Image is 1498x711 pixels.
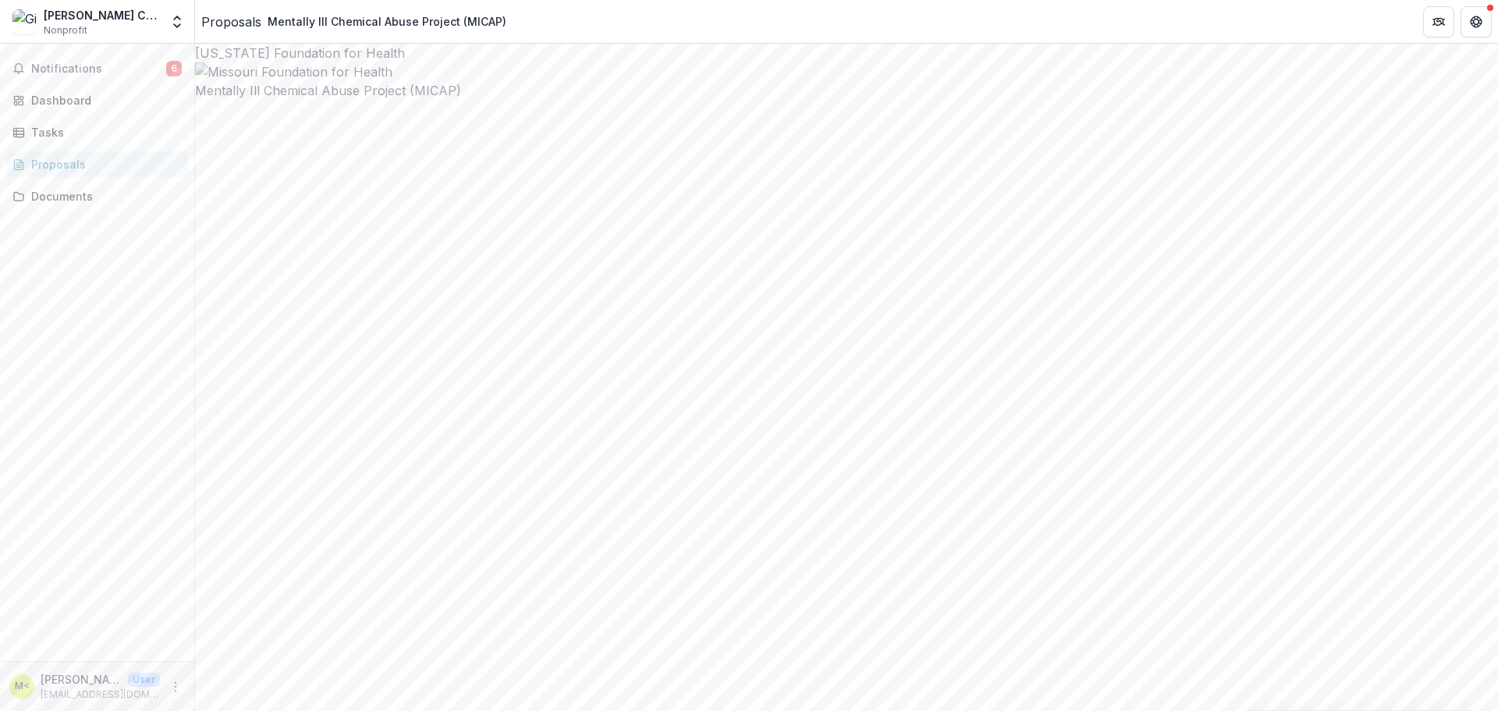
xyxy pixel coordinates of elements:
[31,156,176,172] div: Proposals
[166,677,185,696] button: More
[6,87,188,113] a: Dashboard
[41,688,160,702] p: [EMAIL_ADDRESS][DOMAIN_NAME]
[44,23,87,37] span: Nonprofit
[166,6,188,37] button: Open entity switcher
[128,673,160,687] p: User
[31,124,176,140] div: Tasks
[15,681,30,691] div: Mr. Ryan Essex <essexr@gibsonrecovery.org>
[6,119,188,145] a: Tasks
[6,183,188,209] a: Documents
[31,62,166,76] span: Notifications
[195,81,1498,100] h2: Mentally Ill Chemical Abuse Project (MICAP)
[166,61,182,76] span: 6
[1423,6,1454,37] button: Partners
[195,62,1498,81] img: Missouri Foundation for Health
[268,13,506,30] div: Mentally Ill Chemical Abuse Project (MICAP)
[6,56,188,81] button: Notifications6
[201,10,513,33] nav: breadcrumb
[31,188,176,204] div: Documents
[31,92,176,108] div: Dashboard
[201,12,261,31] a: Proposals
[44,7,160,23] div: [PERSON_NAME] Center for Behavioral Change
[1461,6,1492,37] button: Get Help
[41,671,122,688] p: [PERSON_NAME] <[EMAIL_ADDRESS][DOMAIN_NAME]>
[12,9,37,34] img: Gibson Center for Behavioral Change
[195,44,1498,62] div: [US_STATE] Foundation for Health
[6,151,188,177] a: Proposals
